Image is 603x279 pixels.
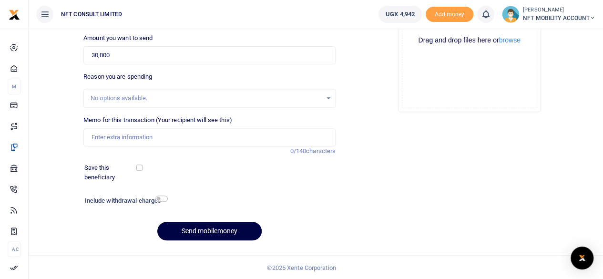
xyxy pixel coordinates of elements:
[426,10,473,17] a: Add money
[402,36,537,45] div: Drag and drop files here or
[157,222,262,240] button: Send mobilemoney
[426,7,473,22] li: Toup your wallet
[9,9,20,21] img: logo-small
[83,46,336,64] input: UGX
[91,93,322,103] div: No options available.
[85,197,164,205] h6: Include withdrawal charges
[8,241,20,257] li: Ac
[499,37,521,43] button: browse
[84,163,138,182] label: Save this beneficiary
[571,247,593,269] div: Open Intercom Messenger
[386,10,415,19] span: UGX 4,942
[502,6,595,23] a: profile-user [PERSON_NAME] NFT MOBILITY ACCOUNT
[83,33,153,43] label: Amount you want to send
[306,147,336,155] span: characters
[83,128,336,146] input: Enter extra information
[523,6,595,14] small: [PERSON_NAME]
[83,72,152,82] label: Reason you are spending
[290,147,307,155] span: 0/140
[426,7,473,22] span: Add money
[57,10,126,19] span: NFT CONSULT LIMITED
[375,6,426,23] li: Wallet ballance
[9,10,20,18] a: logo-small logo-large logo-large
[523,14,595,22] span: NFT MOBILITY ACCOUNT
[502,6,519,23] img: profile-user
[378,6,422,23] a: UGX 4,942
[8,79,20,94] li: M
[83,115,232,125] label: Memo for this transaction (Your recipient will see this)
